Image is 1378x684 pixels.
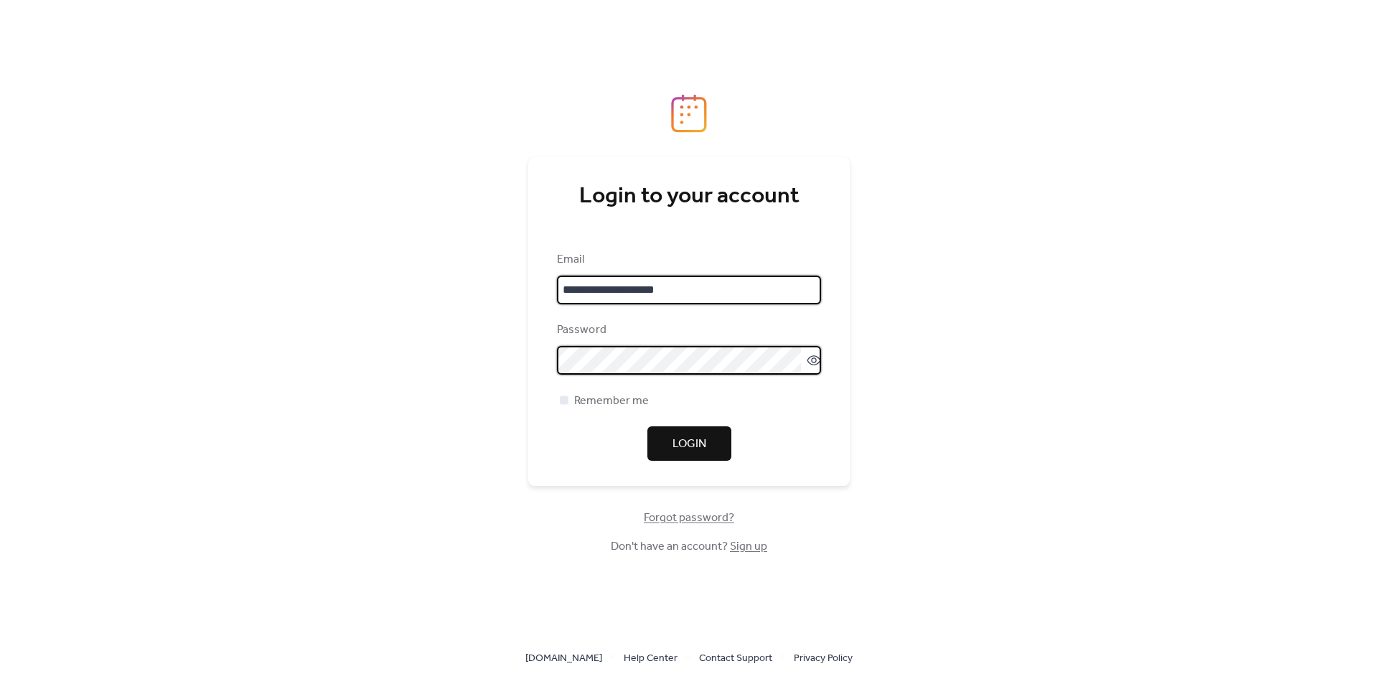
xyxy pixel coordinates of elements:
[574,393,649,410] span: Remember me
[557,322,818,339] div: Password
[672,436,706,453] span: Login
[557,251,818,268] div: Email
[525,649,602,667] a: [DOMAIN_NAME]
[624,650,678,667] span: Help Center
[611,538,767,556] span: Don't have an account?
[647,426,731,461] button: Login
[794,650,853,667] span: Privacy Policy
[794,649,853,667] a: Privacy Policy
[644,514,734,522] a: Forgot password?
[699,650,772,667] span: Contact Support
[699,649,772,667] a: Contact Support
[525,650,602,667] span: [DOMAIN_NAME]
[557,182,821,211] div: Login to your account
[624,649,678,667] a: Help Center
[644,510,734,527] span: Forgot password?
[671,94,707,133] img: logo
[730,535,767,558] a: Sign up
